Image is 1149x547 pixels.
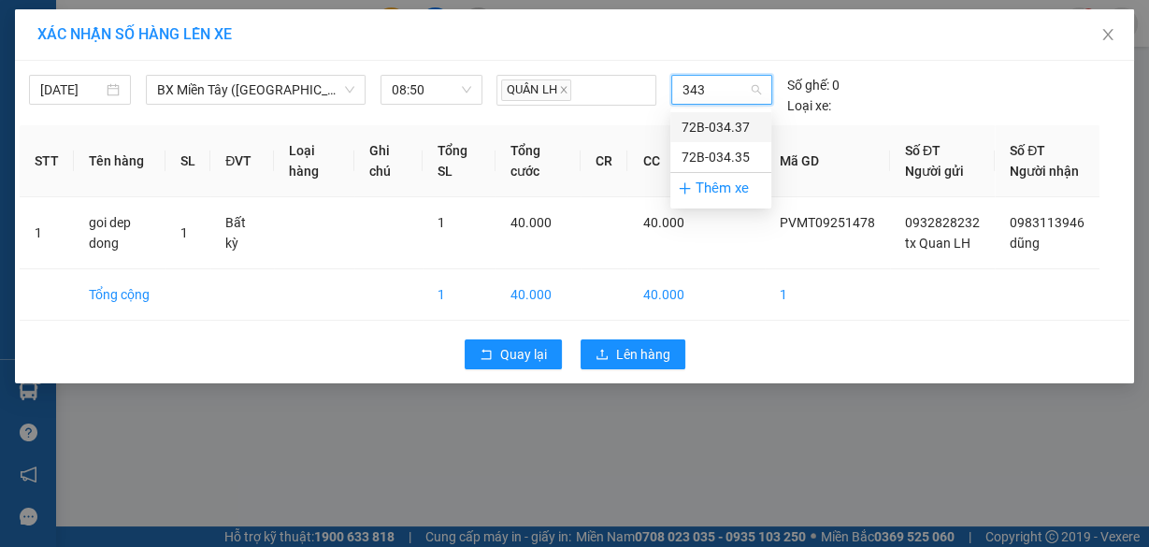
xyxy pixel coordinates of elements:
div: 72B-034.35 [670,142,771,172]
th: CC [627,125,698,197]
span: Lên hàng [616,344,670,365]
button: uploadLên hàng [581,339,685,369]
span: down [344,84,355,95]
span: Loại xe: [787,95,831,116]
div: 0983113946 [178,83,338,109]
th: CR [581,125,627,197]
div: 72B-034.35 [682,147,760,167]
th: SL [165,125,210,197]
span: Gửi: [16,18,45,37]
span: 08:50 [392,76,471,104]
button: rollbackQuay lại [465,339,562,369]
td: 1 [765,269,890,321]
span: plus [678,181,692,195]
span: PVMT09251478 [780,215,875,230]
span: Người gửi [905,164,964,179]
div: 72B-034.37 [682,117,760,137]
div: 0909312368 [PERSON_NAME] [16,87,165,132]
span: Người nhận [1010,164,1079,179]
th: Loại hàng [274,125,354,197]
th: Tên hàng [74,125,165,197]
th: Tổng SL [423,125,496,197]
span: 40.000 [642,215,683,230]
div: 0 [787,75,840,95]
th: ĐVT [210,125,274,197]
span: Nhận: [178,18,222,37]
span: Số ghế: [787,75,829,95]
td: 1 [423,269,496,321]
span: Quay lại [500,344,547,365]
span: dũng [1010,236,1040,251]
td: 40.000 [627,269,698,321]
span: XÁC NHẬN SỐ HÀNG LÊN XE [37,25,232,43]
span: 0983113946 [1010,215,1084,230]
span: QUÂN LH [501,79,571,101]
span: upload [596,348,609,363]
span: close [1100,27,1115,42]
span: 1 [180,225,188,240]
div: PV Miền Tây [16,16,165,38]
td: 40.000 [496,269,582,321]
div: 72B-034.37 [670,112,771,142]
span: rollback [480,348,493,363]
td: Bất kỳ [210,197,274,269]
span: 0932828232 [905,215,980,230]
th: Ghi chú [354,125,423,197]
input: 13/09/2025 [40,79,103,100]
div: 0932828232 [16,61,165,87]
div: tx Quan LH [16,38,165,61]
span: 1 [438,215,445,230]
td: Tổng cộng [74,269,165,321]
th: STT [20,125,74,197]
span: DĐ: [178,120,205,139]
span: Số ĐT [1010,143,1045,158]
th: Mã GD [765,125,890,197]
div: HANG NGOAI [178,16,338,61]
span: phu my [205,109,297,142]
span: tx Quan LH [905,236,970,251]
button: Close [1082,9,1134,62]
td: 1 [20,197,74,269]
th: Tổng cước [496,125,582,197]
div: Thêm xe [670,172,771,205]
span: BX Miền Tây (Hàng Ngoài) [157,76,354,104]
span: close [559,85,568,94]
td: goi dep dong [74,197,165,269]
span: Số ĐT [905,143,941,158]
div: dũng [178,61,338,83]
span: 40.000 [510,215,552,230]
